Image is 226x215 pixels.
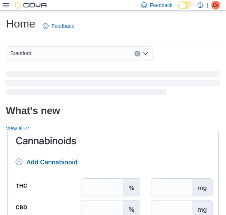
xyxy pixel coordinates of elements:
[6,105,60,117] h2: What's new
[40,19,77,33] a: Feedback
[150,1,172,9] span: Feedback
[143,51,148,57] button: Open list of options
[6,17,35,31] h1: Home
[10,49,32,58] span: Brantford
[207,1,208,10] p: |
[6,73,220,96] span: Loading
[51,22,74,30] span: Feedback
[25,127,29,131] svg: External link
[213,1,218,10] span: LV
[211,1,220,10] div: Lori Vape
[6,125,29,131] a: View allExternal link
[134,51,140,57] button: Clear input
[178,1,194,9] input: Dark Mode
[15,1,48,9] img: Cova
